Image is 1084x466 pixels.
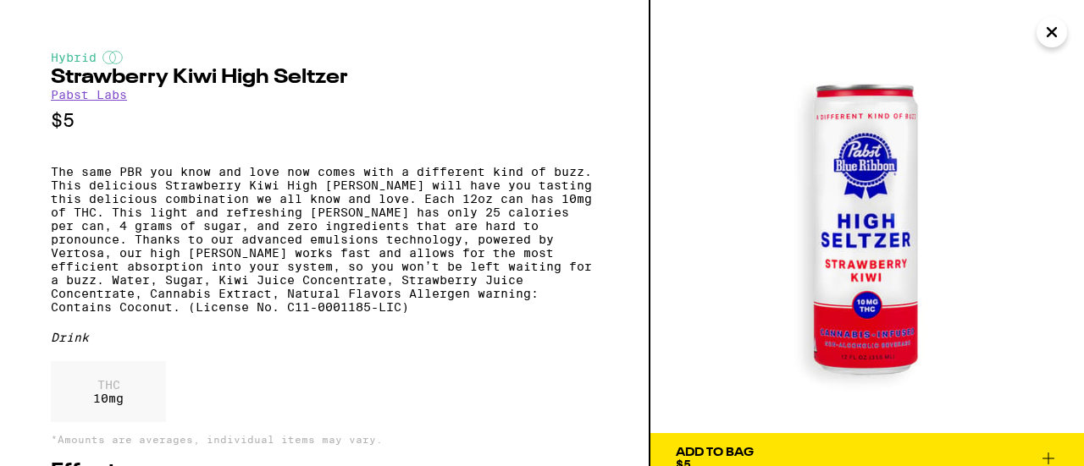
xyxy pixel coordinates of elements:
[51,331,598,344] div: Drink
[102,51,123,64] img: hybridColor.svg
[1037,17,1067,47] button: Close
[51,88,127,101] a: Pabst Labs
[676,447,754,458] div: Add To Bag
[51,361,166,422] div: 10 mg
[51,68,598,88] h2: Strawberry Kiwi High Seltzer
[51,110,598,131] p: $5
[51,434,598,445] p: *Amounts are averages, individual items may vary.
[93,378,124,392] p: THC
[51,51,598,64] div: Hybrid
[51,165,598,314] p: The same PBR you know and love now comes with a different kind of buzz. This delicious Strawberry...
[10,12,122,25] span: Hi. Need any help?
